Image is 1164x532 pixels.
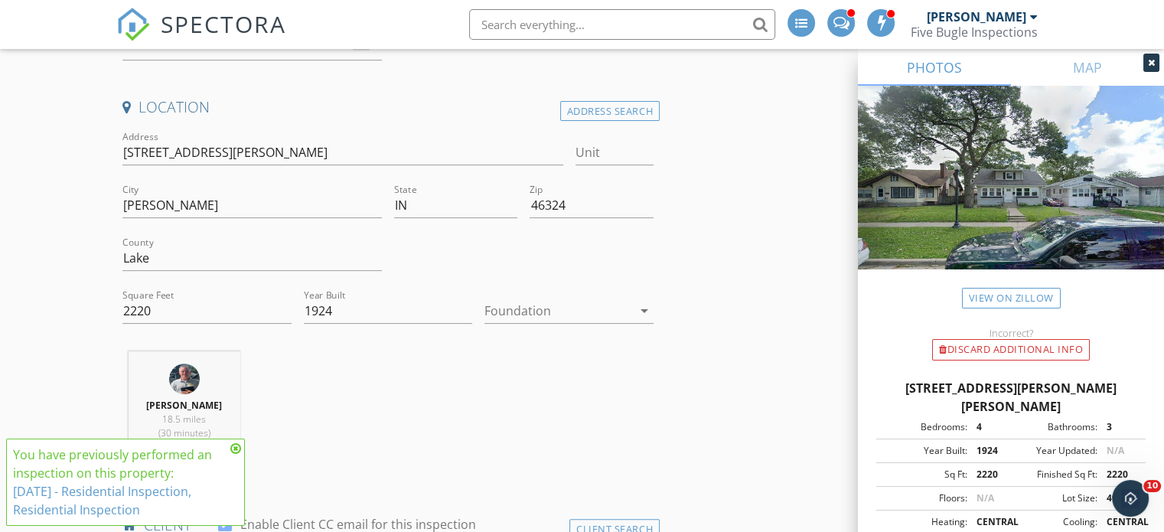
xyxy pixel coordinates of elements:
div: You have previously performed an inspection on this property: [13,446,226,519]
label: Enable Client CC email for this inspection [240,517,476,532]
strong: [PERSON_NAME] [146,399,222,412]
span: 18.5 miles [162,413,206,426]
div: Bedrooms: [881,420,967,434]
a: View on Zillow [962,288,1061,308]
span: N/A [1107,444,1124,457]
div: Bathrooms: [1011,420,1097,434]
div: Address Search [560,101,660,122]
div: 2220 [1097,468,1141,481]
a: PHOTOS [858,49,1011,86]
span: (30 minutes) [158,426,210,439]
div: Cooling: [1011,515,1097,529]
a: MAP [1011,49,1164,86]
i: arrow_drop_down [635,302,654,320]
img: streetview [858,86,1164,306]
div: 1924 [967,444,1011,458]
div: CENTRAL [967,515,1011,529]
div: CENTRAL [1097,515,1141,529]
div: 4920 [1097,491,1141,505]
div: Discard Additional info [932,339,1090,361]
div: Year Built: [881,444,967,458]
a: [DATE] - Residential Inspection, Residential Inspection [13,483,191,518]
div: Sq Ft: [881,468,967,481]
div: 4 [967,420,1011,434]
div: Five Bugle Inspections [911,24,1038,40]
a: SPECTORA [116,21,286,53]
div: Finished Sq Ft: [1011,468,1097,481]
div: 2220 [967,468,1011,481]
h4: Location [122,97,654,117]
div: 3 [1097,420,1141,434]
div: Floors: [881,491,967,505]
span: 10 [1143,480,1161,492]
div: Year Updated: [1011,444,1097,458]
div: Lot Size: [1011,491,1097,505]
input: Search everything... [469,9,775,40]
div: [STREET_ADDRESS][PERSON_NAME][PERSON_NAME] [876,379,1146,416]
img: The Best Home Inspection Software - Spectora [116,8,150,41]
div: Incorrect? [858,327,1164,339]
div: [PERSON_NAME] [927,9,1026,24]
div: Heating: [881,515,967,529]
iframe: Intercom live chat [1112,480,1149,517]
span: N/A [977,491,994,504]
span: SPECTORA [161,8,286,40]
img: img_3970.jpeg [169,364,200,394]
